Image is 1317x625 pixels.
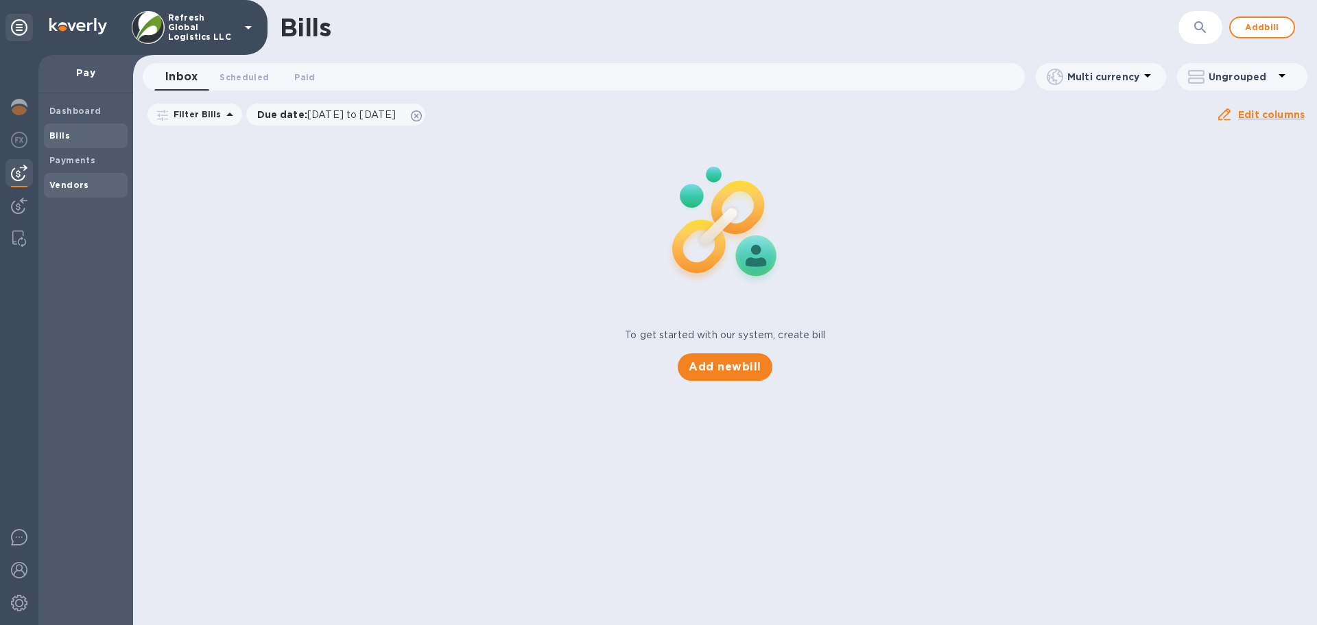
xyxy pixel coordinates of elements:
span: Inbox [165,67,198,86]
p: Pay [49,66,122,80]
span: [DATE] to [DATE] [307,109,396,120]
p: Due date : [257,108,403,121]
div: Due date:[DATE] to [DATE] [246,104,426,126]
span: Scheduled [219,70,269,84]
p: Filter Bills [168,108,222,120]
img: Logo [49,18,107,34]
button: Add newbill [678,353,772,381]
u: Edit columns [1238,109,1305,120]
p: Ungrouped [1209,70,1274,84]
b: Dashboard [49,106,102,116]
p: Multi currency [1067,70,1139,84]
span: Paid [294,70,315,84]
h1: Bills [280,13,331,42]
b: Bills [49,130,70,141]
img: Foreign exchange [11,132,27,148]
b: Vendors [49,180,89,190]
b: Payments [49,155,95,165]
div: Unpin categories [5,14,33,41]
button: Addbill [1229,16,1295,38]
p: To get started with our system, create bill [625,328,825,342]
span: Add new bill [689,359,761,375]
span: Add bill [1242,19,1283,36]
p: Refresh Global Logistics LLC [168,13,237,42]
